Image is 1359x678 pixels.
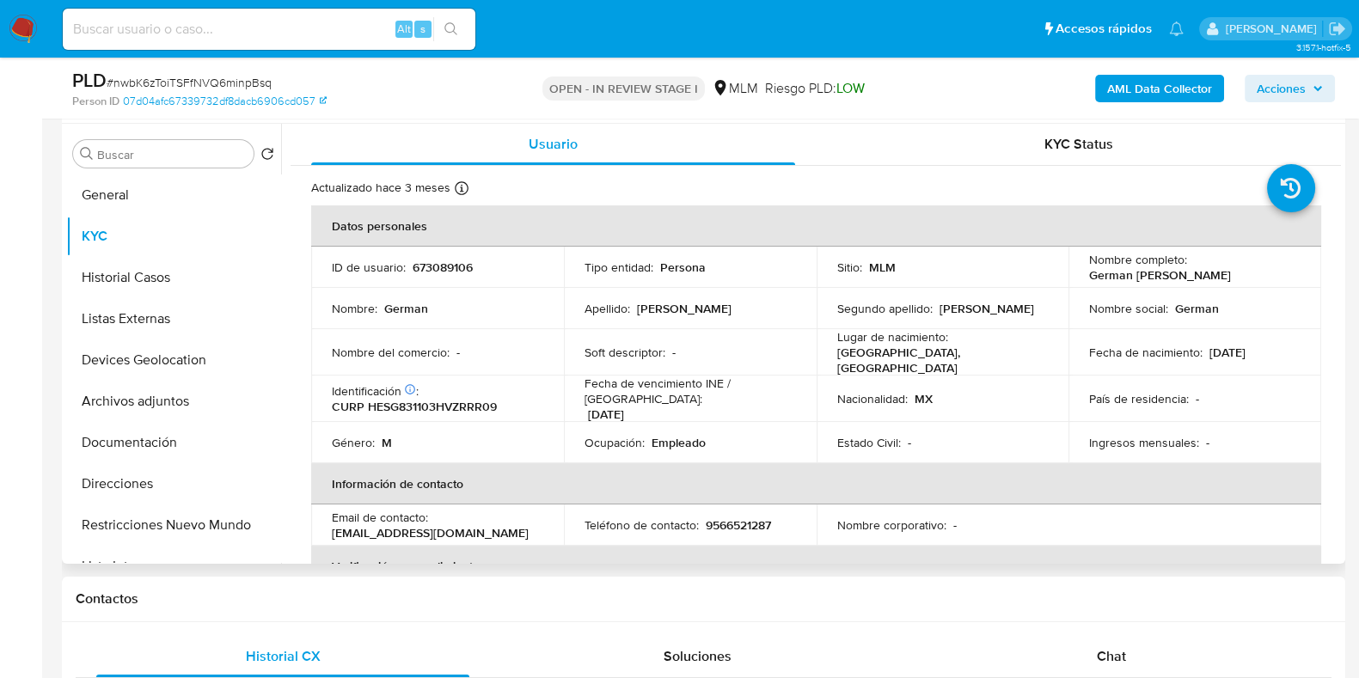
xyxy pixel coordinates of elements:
[1257,75,1306,102] span: Acciones
[332,399,497,414] p: CURP HESG831103HVZRRR09
[332,260,406,275] p: ID de usuario :
[1169,21,1184,36] a: Notificaciones
[585,301,630,316] p: Apellido :
[260,147,274,166] button: Volver al orden por defecto
[1295,40,1350,54] span: 3.157.1-hotfix-5
[66,381,281,422] button: Archivos adjuntos
[637,301,732,316] p: [PERSON_NAME]
[660,260,706,275] p: Persona
[123,94,327,109] a: 07d04afc67339732df8dacb6906cd057
[672,345,676,360] p: -
[1095,75,1224,102] button: AML Data Collector
[66,257,281,298] button: Historial Casos
[76,590,1331,608] h1: Contactos
[588,406,624,422] p: [DATE]
[953,517,957,533] p: -
[585,260,653,275] p: Tipo entidad :
[1328,20,1346,38] a: Salir
[836,78,865,98] span: LOW
[1089,391,1189,406] p: País de residencia :
[837,301,933,316] p: Segundo apellido :
[66,463,281,504] button: Direcciones
[66,216,281,257] button: KYC
[332,525,529,541] p: [EMAIL_ADDRESS][DOMAIN_NAME]
[66,339,281,381] button: Devices Geolocation
[837,391,908,406] p: Nacionalidad :
[433,17,468,41] button: search-icon
[332,435,375,450] p: Género :
[332,383,419,399] p: Identificación :
[97,147,247,162] input: Buscar
[837,435,901,450] p: Estado Civil :
[1089,267,1231,283] p: German [PERSON_NAME]
[1206,435,1209,450] p: -
[311,546,1321,587] th: Verificación y cumplimiento
[332,510,428,525] p: Email de contacto :
[80,147,94,161] button: Buscar
[529,134,578,154] span: Usuario
[382,435,392,450] p: M
[1245,75,1335,102] button: Acciones
[1089,345,1203,360] p: Fecha de nacimiento :
[837,345,1042,376] p: [GEOGRAPHIC_DATA], [GEOGRAPHIC_DATA]
[66,174,281,216] button: General
[1225,21,1322,37] p: alan.cervantesmartinez@mercadolibre.com.mx
[765,79,865,98] span: Riesgo PLD:
[456,345,460,360] p: -
[420,21,425,37] span: s
[1097,646,1126,666] span: Chat
[908,435,911,450] p: -
[66,298,281,339] button: Listas Externas
[1089,301,1168,316] p: Nombre social :
[585,435,645,450] p: Ocupación :
[1209,345,1246,360] p: [DATE]
[706,517,771,533] p: 9566521287
[712,79,758,98] div: MLM
[1089,252,1187,267] p: Nombre completo :
[311,463,1321,504] th: Información de contacto
[66,546,281,587] button: Lista Interna
[940,301,1034,316] p: [PERSON_NAME]
[1089,435,1199,450] p: Ingresos mensuales :
[72,66,107,94] b: PLD
[664,646,732,666] span: Soluciones
[837,517,946,533] p: Nombre corporativo :
[332,301,377,316] p: Nombre :
[585,376,796,406] p: Fecha de vencimiento INE / [GEOGRAPHIC_DATA] :
[332,345,450,360] p: Nombre del comercio :
[66,504,281,546] button: Restricciones Nuevo Mundo
[384,301,428,316] p: German
[1044,134,1113,154] span: KYC Status
[413,260,473,275] p: 673089106
[837,329,948,345] p: Lugar de nacimiento :
[585,345,665,360] p: Soft descriptor :
[869,260,896,275] p: MLM
[1107,75,1212,102] b: AML Data Collector
[397,21,411,37] span: Alt
[66,422,281,463] button: Documentación
[585,517,699,533] p: Teléfono de contacto :
[542,76,705,101] p: OPEN - IN REVIEW STAGE I
[1196,391,1199,406] p: -
[652,435,706,450] p: Empleado
[1175,301,1219,316] p: German
[915,391,933,406] p: MX
[246,646,321,666] span: Historial CX
[72,94,119,109] b: Person ID
[311,205,1321,247] th: Datos personales
[63,18,475,40] input: Buscar usuario o caso...
[311,180,450,196] p: Actualizado hace 3 meses
[107,74,272,91] span: # nwbK6zToiTSFfNVQ6minpBsq
[837,260,862,275] p: Sitio :
[1056,20,1152,38] span: Accesos rápidos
